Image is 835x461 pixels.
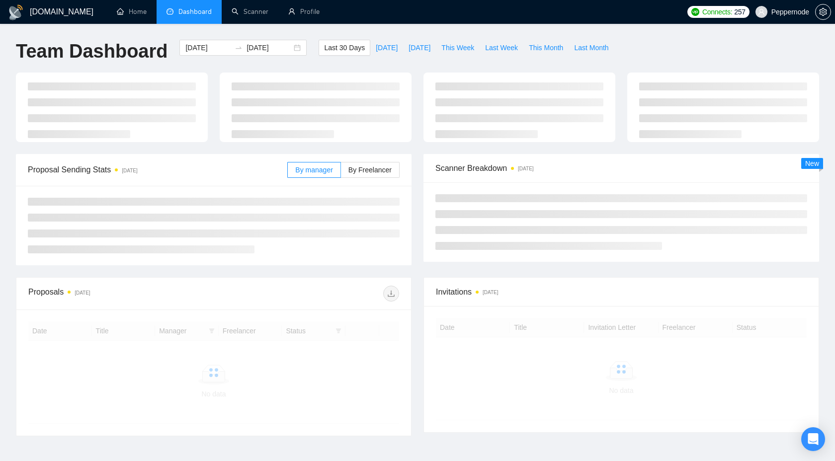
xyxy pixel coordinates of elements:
a: setting [815,8,831,16]
a: userProfile [288,7,320,16]
span: By manager [295,166,333,174]
time: [DATE] [483,290,498,295]
span: This Week [441,42,474,53]
span: Scanner Breakdown [435,162,807,174]
button: Last 30 Days [319,40,370,56]
button: This Month [523,40,569,56]
img: upwork-logo.png [691,8,699,16]
div: Proposals [28,286,214,302]
button: Last Month [569,40,614,56]
span: Dashboard [178,7,212,16]
time: [DATE] [122,168,137,173]
span: Last Month [574,42,608,53]
img: logo [8,4,24,20]
button: [DATE] [370,40,403,56]
button: setting [815,4,831,20]
span: setting [816,8,831,16]
time: [DATE] [518,166,533,171]
span: 257 [734,6,745,17]
span: Last 30 Days [324,42,365,53]
input: End date [247,42,292,53]
a: homeHome [117,7,147,16]
span: Connects: [702,6,732,17]
button: Last Week [480,40,523,56]
span: By Freelancer [348,166,392,174]
button: This Week [436,40,480,56]
h1: Team Dashboard [16,40,167,63]
span: This Month [529,42,563,53]
span: [DATE] [409,42,430,53]
a: searchScanner [232,7,268,16]
span: Last Week [485,42,518,53]
span: Proposal Sending Stats [28,163,287,176]
span: [DATE] [376,42,398,53]
span: dashboard [167,8,173,15]
span: swap-right [235,44,243,52]
span: user [758,8,765,15]
input: Start date [185,42,231,53]
span: Invitations [436,286,807,298]
span: to [235,44,243,52]
span: New [805,159,819,167]
button: [DATE] [403,40,436,56]
time: [DATE] [75,290,90,296]
div: Open Intercom Messenger [801,427,825,451]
